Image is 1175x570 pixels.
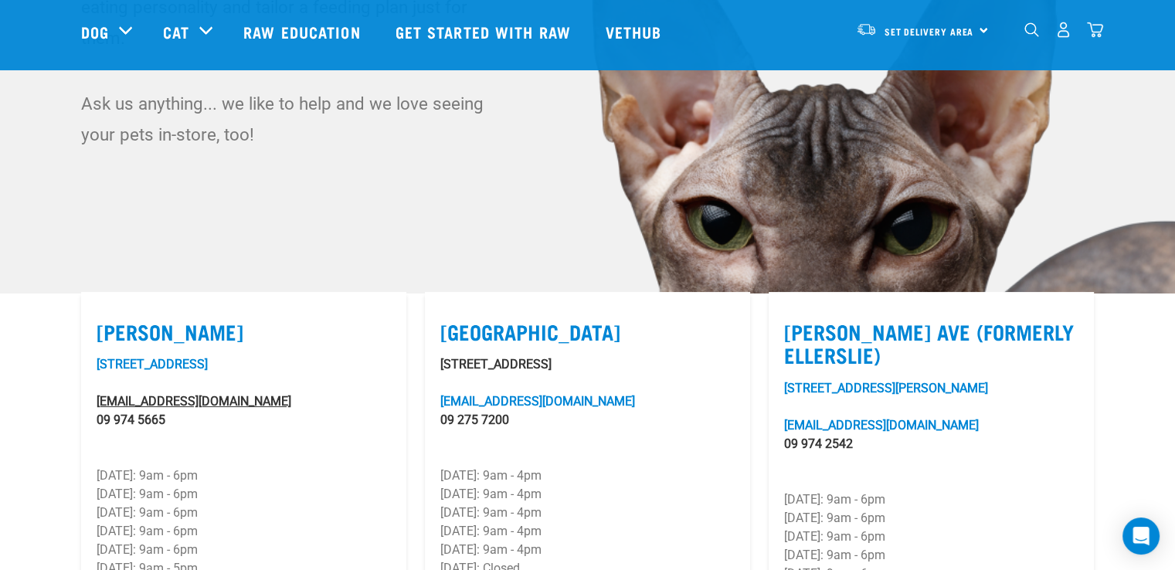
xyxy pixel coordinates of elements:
[440,320,735,344] label: [GEOGRAPHIC_DATA]
[885,29,974,34] span: Set Delivery Area
[1055,22,1071,38] img: user.png
[440,355,735,374] p: [STREET_ADDRESS]
[440,504,735,522] p: [DATE]: 9am - 4pm
[440,467,735,485] p: [DATE]: 9am - 4pm
[228,1,379,63] a: Raw Education
[97,485,391,504] p: [DATE]: 9am - 6pm
[784,381,988,395] a: [STREET_ADDRESS][PERSON_NAME]
[97,320,391,344] label: [PERSON_NAME]
[856,22,877,36] img: van-moving.png
[440,485,735,504] p: [DATE]: 9am - 4pm
[97,412,165,427] a: 09 974 5665
[97,357,208,372] a: [STREET_ADDRESS]
[81,20,109,43] a: Dog
[97,522,391,541] p: [DATE]: 9am - 6pm
[784,528,1078,546] p: [DATE]: 9am - 6pm
[97,541,391,559] p: [DATE]: 9am - 6pm
[784,418,979,433] a: [EMAIL_ADDRESS][DOMAIN_NAME]
[440,412,509,427] a: 09 275 7200
[784,436,853,451] a: 09 974 2542
[440,522,735,541] p: [DATE]: 9am - 4pm
[1087,22,1103,38] img: home-icon@2x.png
[163,20,189,43] a: Cat
[81,88,487,150] p: Ask us anything... we like to help and we love seeing your pets in-store, too!
[97,394,291,409] a: [EMAIL_ADDRESS][DOMAIN_NAME]
[784,509,1078,528] p: [DATE]: 9am - 6pm
[380,1,590,63] a: Get started with Raw
[440,541,735,559] p: [DATE]: 9am - 4pm
[440,394,635,409] a: [EMAIL_ADDRESS][DOMAIN_NAME]
[1024,22,1039,37] img: home-icon-1@2x.png
[590,1,681,63] a: Vethub
[1122,517,1160,555] div: Open Intercom Messenger
[97,504,391,522] p: [DATE]: 9am - 6pm
[784,490,1078,509] p: [DATE]: 9am - 6pm
[97,467,391,485] p: [DATE]: 9am - 6pm
[784,320,1078,367] label: [PERSON_NAME] Ave (Formerly Ellerslie)
[784,546,1078,565] p: [DATE]: 9am - 6pm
